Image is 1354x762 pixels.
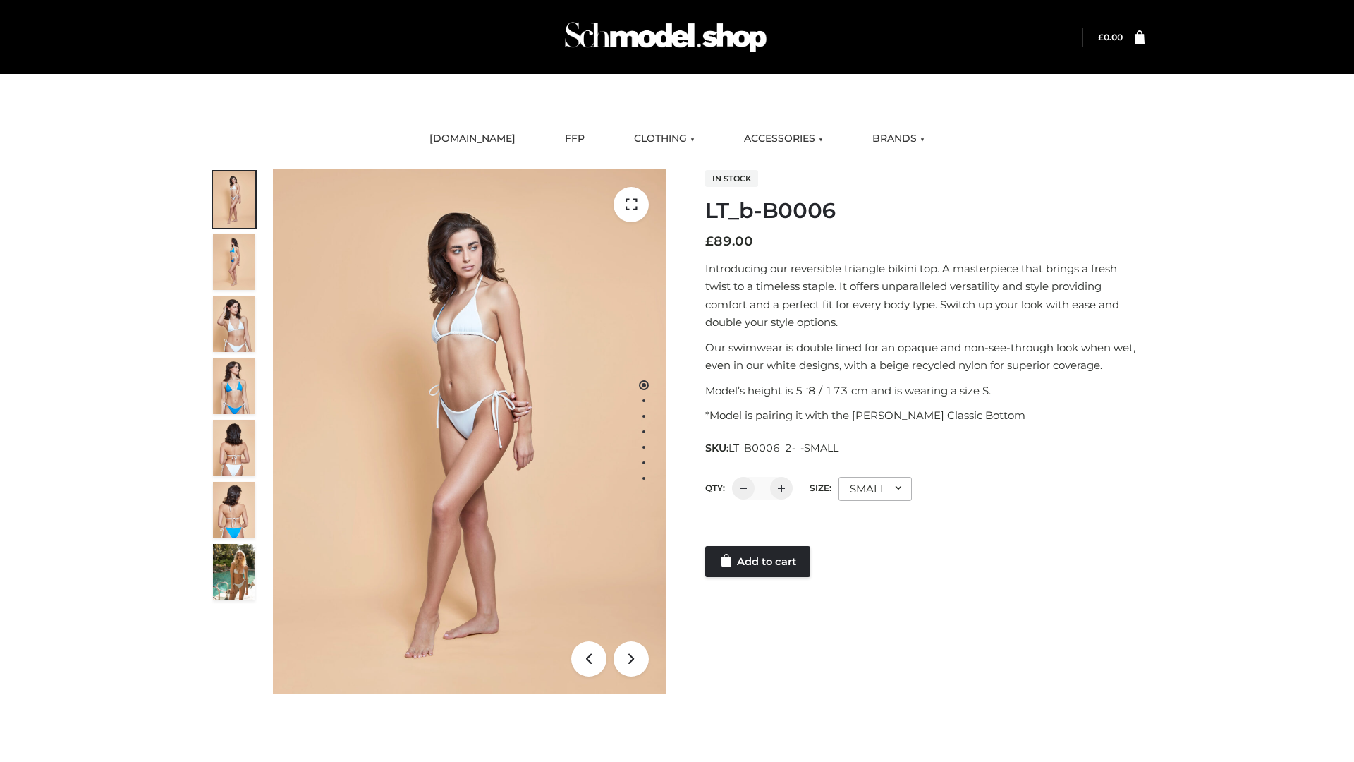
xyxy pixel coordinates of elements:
[705,198,1145,224] h1: LT_b-B0006
[705,339,1145,375] p: Our swimwear is double lined for an opaque and non-see-through look when wet, even in our white d...
[705,234,714,249] span: £
[213,358,255,414] img: ArielClassicBikiniTop_CloudNine_AzureSky_OW114ECO_4-scaled.jpg
[213,482,255,538] img: ArielClassicBikiniTop_CloudNine_AzureSky_OW114ECO_8-scaled.jpg
[728,442,838,454] span: LT_B0006_2-_-SMALL
[1098,32,1123,42] a: £0.00
[705,260,1145,332] p: Introducing our reversible triangle bikini top. A masterpiece that brings a fresh twist to a time...
[1098,32,1104,42] span: £
[213,544,255,600] img: Arieltop_CloudNine_AzureSky2.jpg
[419,123,526,155] a: [DOMAIN_NAME]
[623,123,705,155] a: CLOTHING
[273,169,666,694] img: ArielClassicBikiniTop_CloudNine_AzureSky_OW114ECO_1
[213,420,255,476] img: ArielClassicBikiniTop_CloudNine_AzureSky_OW114ECO_7-scaled.jpg
[554,123,595,155] a: FFP
[213,296,255,352] img: ArielClassicBikiniTop_CloudNine_AzureSky_OW114ECO_3-scaled.jpg
[705,406,1145,425] p: *Model is pairing it with the [PERSON_NAME] Classic Bottom
[1098,32,1123,42] bdi: 0.00
[213,171,255,228] img: ArielClassicBikiniTop_CloudNine_AzureSky_OW114ECO_1-scaled.jpg
[705,546,810,577] a: Add to cart
[733,123,834,155] a: ACCESSORIES
[838,477,912,501] div: SMALL
[705,382,1145,400] p: Model’s height is 5 ‘8 / 173 cm and is wearing a size S.
[705,483,725,493] label: QTY:
[810,483,831,493] label: Size:
[705,440,840,456] span: SKU:
[705,234,753,249] bdi: 89.00
[705,170,758,187] span: In stock
[560,9,771,65] img: Schmodel Admin 964
[213,234,255,290] img: ArielClassicBikiniTop_CloudNine_AzureSky_OW114ECO_2-scaled.jpg
[862,123,935,155] a: BRANDS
